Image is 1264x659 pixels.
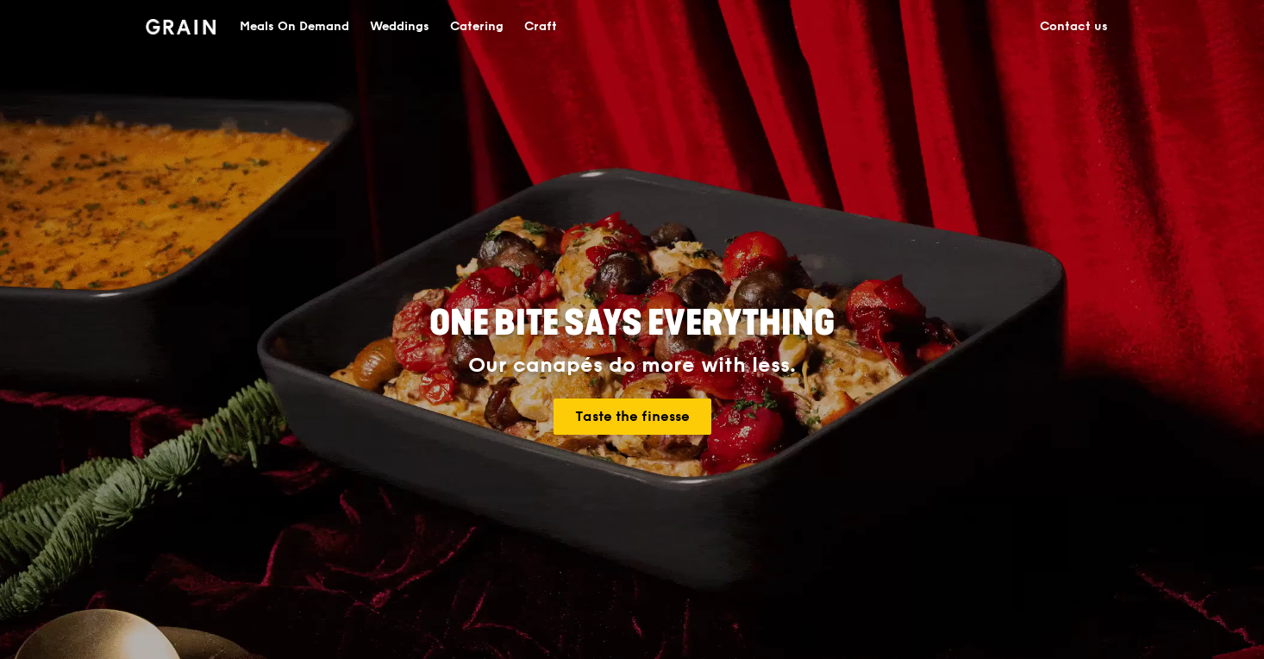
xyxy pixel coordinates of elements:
div: Catering [450,1,504,53]
span: ONE BITE SAYS EVERYTHING [429,303,835,344]
img: Grain [146,19,216,35]
div: Meals On Demand [240,1,349,53]
a: Craft [514,1,567,53]
div: Craft [524,1,557,53]
div: Weddings [370,1,429,53]
a: Taste the finesse [554,399,711,435]
a: Weddings [360,1,440,53]
a: Catering [440,1,514,53]
a: Contact us [1029,1,1118,53]
div: Our canapés do more with less. [322,354,942,378]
